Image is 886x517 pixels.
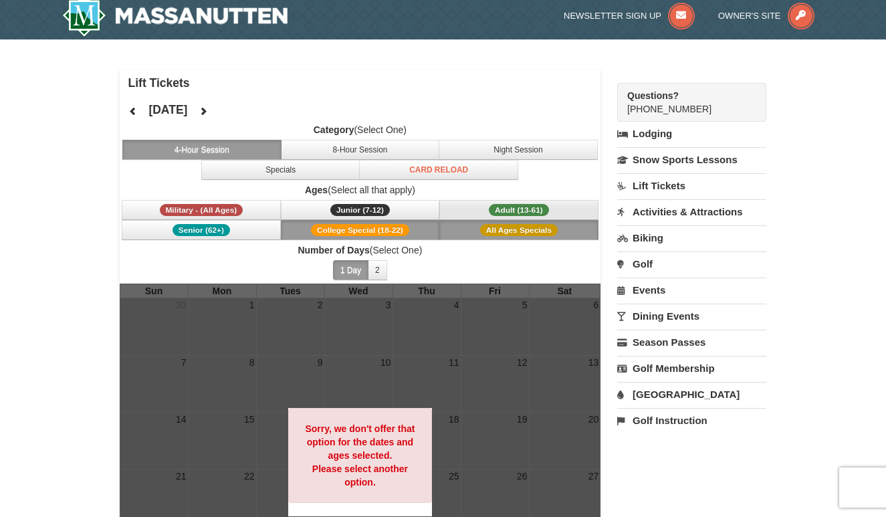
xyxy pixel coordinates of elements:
[128,76,601,90] h4: Lift Tickets
[281,220,440,240] button: College Special (18-22)
[617,278,766,302] a: Events
[201,160,360,180] button: Specials
[617,408,766,433] a: Golf Instruction
[122,220,281,240] button: Senior (62+)
[120,243,601,257] label: (Select One)
[330,204,390,216] span: Junior (7-12)
[617,173,766,198] a: Lift Tickets
[617,199,766,224] a: Activities & Attractions
[564,11,661,21] span: Newsletter Sign Up
[617,251,766,276] a: Golf
[333,260,368,280] button: 1 Day
[298,245,369,255] strong: Number of Days
[627,89,742,114] span: [PHONE_NUMBER]
[120,183,601,197] label: (Select all that apply)
[148,103,187,116] h4: [DATE]
[305,185,328,195] strong: Ages
[617,122,766,146] a: Lodging
[368,260,387,280] button: 2
[480,224,558,236] span: All Ages Specials
[617,330,766,354] a: Season Passes
[122,200,281,220] button: Military - (All Ages)
[359,160,518,180] button: Card Reload
[617,382,766,407] a: [GEOGRAPHIC_DATA]
[617,356,766,381] a: Golf Membership
[718,11,814,21] a: Owner's Site
[439,140,598,160] button: Night Session
[489,204,549,216] span: Adult (13-61)
[617,225,766,250] a: Biking
[311,224,409,236] span: College Special (18-22)
[314,124,354,135] strong: Category
[173,224,230,236] span: Senior (62+)
[160,204,243,216] span: Military - (All Ages)
[564,11,695,21] a: Newsletter Sign Up
[627,90,679,101] strong: Questions?
[439,220,598,240] button: All Ages Specials
[120,123,601,136] label: (Select One)
[281,140,440,160] button: 8-Hour Session
[718,11,781,21] span: Owner's Site
[617,304,766,328] a: Dining Events
[122,140,282,160] button: 4-Hour Session
[305,423,415,488] strong: Sorry, we don't offer that option for the dates and ages selected. Please select another option.
[281,200,440,220] button: Junior (7-12)
[617,147,766,172] a: Snow Sports Lessons
[439,200,598,220] button: Adult (13-61)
